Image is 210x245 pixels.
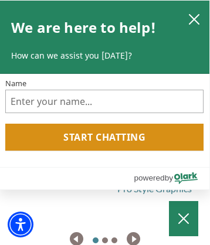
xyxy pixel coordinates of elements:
[134,171,164,185] span: powered
[185,11,204,28] button: close chatbox
[5,80,204,87] label: Name
[70,233,83,243] a: previous
[5,90,204,113] input: Name
[11,50,198,62] p: How can we assist you [DATE]?
[165,171,173,185] span: by
[11,12,156,43] h2: We are here to help!
[134,168,209,189] a: Powered by Olark
[5,124,204,151] button: Start chatting
[127,233,140,243] a: next
[8,212,33,237] div: Accessibility Menu
[169,201,198,236] button: Close Chatbox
